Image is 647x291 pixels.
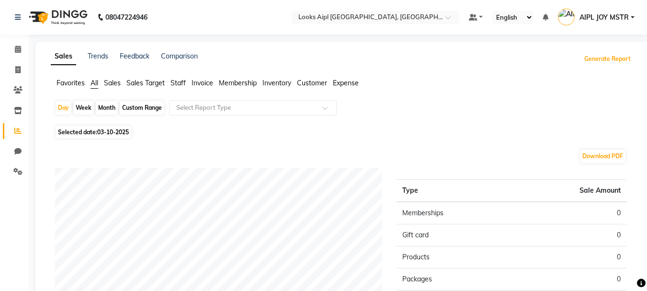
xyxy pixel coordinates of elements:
div: Day [56,101,71,115]
td: Packages [397,268,511,291]
th: Type [397,180,511,202]
div: Month [96,101,118,115]
span: 03-10-2025 [97,128,129,136]
span: Sales [104,79,121,87]
a: Sales [51,48,76,65]
td: Memberships [397,202,511,224]
a: Trends [88,52,108,60]
span: Selected date: [56,126,131,138]
span: AIPL JOY MSTR [579,12,629,23]
span: Staff [170,79,186,87]
td: 0 [511,224,626,246]
span: Inventory [262,79,291,87]
td: 0 [511,268,626,291]
span: Favorites [57,79,85,87]
span: Membership [219,79,257,87]
div: Custom Range [120,101,164,115]
a: Feedback [120,52,149,60]
td: Products [397,246,511,268]
button: Download PDF [580,150,625,163]
td: 0 [511,202,626,224]
div: Week [73,101,94,115]
img: logo [24,4,90,31]
span: Expense [333,79,359,87]
img: AIPL JOY MSTR [558,9,575,25]
td: 0 [511,246,626,268]
span: Invoice [192,79,213,87]
td: Gift card [397,224,511,246]
span: Customer [297,79,327,87]
a: Comparison [161,52,198,60]
button: Generate Report [582,52,633,66]
th: Sale Amount [511,180,626,202]
span: All [91,79,98,87]
b: 08047224946 [105,4,148,31]
span: Sales Target [126,79,165,87]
